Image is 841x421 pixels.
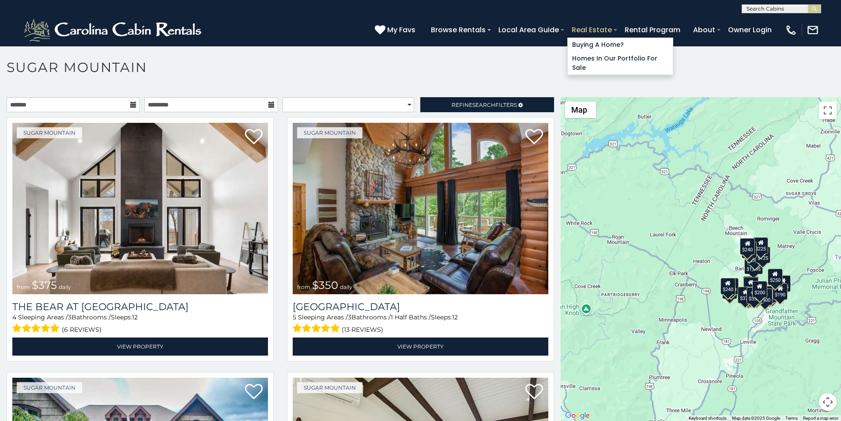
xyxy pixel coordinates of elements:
[689,22,720,38] a: About
[752,281,767,298] div: $200
[754,237,769,254] div: $225
[17,127,82,138] a: Sugar Mountain
[720,278,735,295] div: $240
[245,128,263,147] a: Add to favorites
[768,269,783,285] div: $250
[22,17,205,43] img: White-1-2.png
[807,24,819,36] img: mail-regular-white.png
[293,338,548,356] a: View Property
[571,105,587,114] span: Map
[62,324,102,335] span: (6 reviews)
[12,313,268,335] div: Sleeping Areas / Bathrooms / Sleeps:
[132,313,138,321] span: 12
[420,97,554,112] a: RefineSearchFilters
[494,22,563,38] a: Local Area Guide
[785,24,797,36] img: phone-regular-white.png
[293,313,296,321] span: 5
[297,382,362,393] a: Sugar Mountain
[342,324,383,335] span: (13 reviews)
[426,22,490,38] a: Browse Rentals
[744,258,763,274] div: $1,095
[297,284,310,290] span: from
[12,123,268,294] a: The Bear At Sugar Mountain from $375 daily
[12,338,268,356] a: View Property
[565,102,596,118] button: Change map style
[293,301,548,313] h3: Grouse Moor Lodge
[68,313,72,321] span: 3
[819,102,837,119] button: Toggle fullscreen view
[293,123,548,294] a: Grouse Moor Lodge from $350 daily
[620,22,685,38] a: Rental Program
[391,313,431,321] span: 1 Half Baths /
[567,22,616,38] a: Real Estate
[819,393,837,411] button: Map camera controls
[12,123,268,294] img: The Bear At Sugar Mountain
[12,301,268,313] a: The Bear At [GEOGRAPHIC_DATA]
[375,24,418,36] a: My Favs
[12,313,16,321] span: 4
[525,128,543,147] a: Add to favorites
[738,287,753,303] div: $375
[59,284,71,290] span: daily
[452,102,517,108] span: Refine Filters
[293,123,548,294] img: Grouse Moor Lodge
[340,284,352,290] span: daily
[568,38,673,52] a: Buying A Home?
[762,286,777,303] div: $195
[245,383,263,402] a: Add to favorites
[773,283,788,300] div: $190
[743,277,758,294] div: $300
[293,301,548,313] a: [GEOGRAPHIC_DATA]
[312,279,338,292] span: $350
[472,102,495,108] span: Search
[525,383,543,402] a: Add to favorites
[776,275,791,292] div: $155
[568,52,673,75] a: Homes in Our Portfolio For Sale
[348,313,351,321] span: 3
[743,276,758,293] div: $190
[387,24,415,35] span: My Favs
[297,127,362,138] a: Sugar Mountain
[755,247,770,263] div: $125
[724,22,776,38] a: Owner Login
[17,284,30,290] span: from
[452,313,458,321] span: 12
[12,301,268,313] h3: The Bear At Sugar Mountain
[785,416,798,421] a: Terms
[32,279,57,292] span: $375
[740,238,755,255] div: $240
[293,313,548,335] div: Sleeping Areas / Bathrooms / Sleeps:
[747,287,762,304] div: $350
[803,416,838,421] a: Report a map error
[17,382,82,393] a: Sugar Mountain
[732,416,780,421] span: Map data ©2025 Google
